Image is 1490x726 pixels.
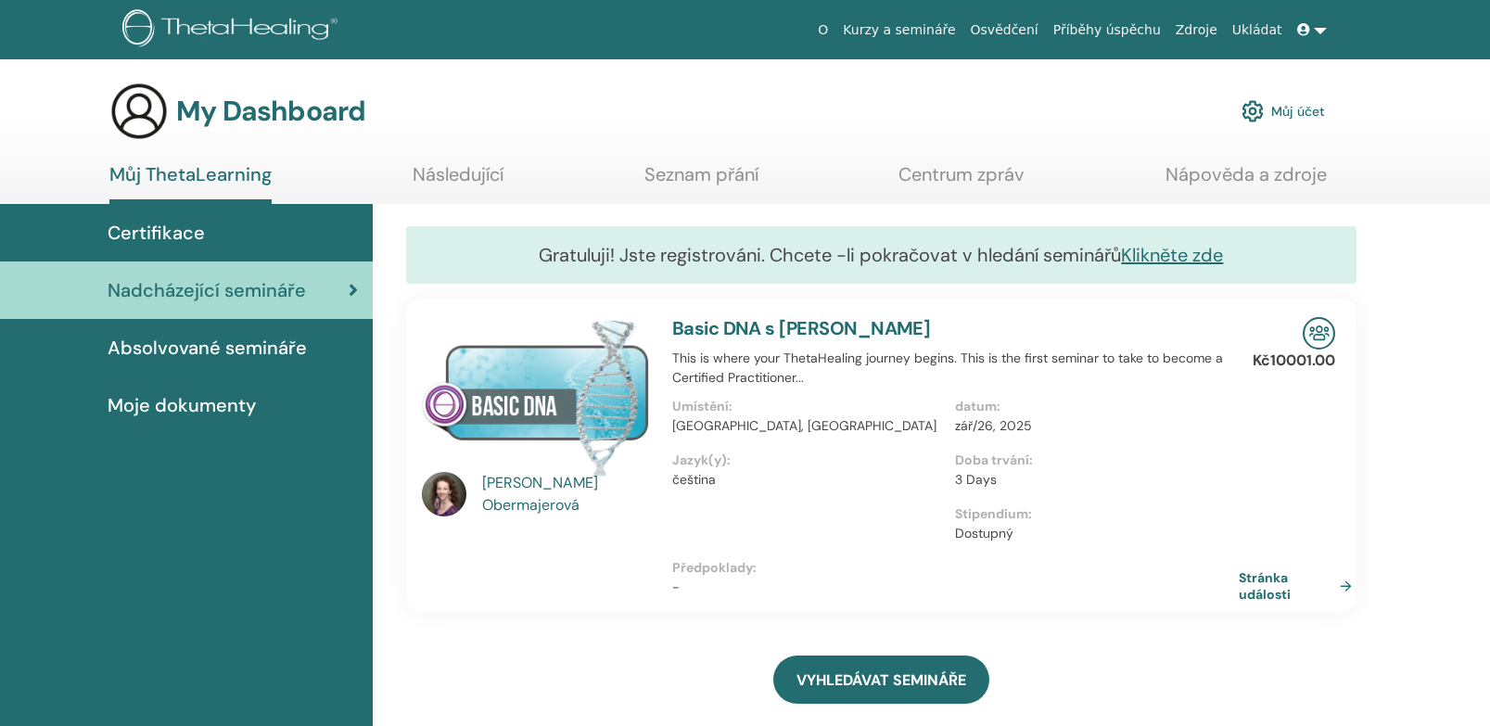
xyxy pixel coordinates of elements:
[672,349,1239,388] p: This is where your ThetaHealing journey begins. This is the first seminar to take to become a Cer...
[1165,163,1327,199] a: Nápověda a zdroje
[1168,13,1225,47] a: Zdroje
[672,578,1239,597] p: -
[108,276,306,304] span: Nadcházející semináře
[482,472,654,516] a: [PERSON_NAME] Obermajerová
[176,95,365,128] h3: My Dashboard
[672,558,1239,578] p: Předpoklady :
[963,13,1046,47] a: Osvědčení
[955,451,1228,470] p: Doba trvání :
[955,524,1228,543] p: Dostupný
[1121,243,1223,267] a: Klikněte zde
[1303,317,1335,350] img: In-Person Seminar
[1239,569,1359,603] a: Stránka události
[898,163,1025,199] a: Centrum zpráv
[108,391,256,419] span: Moje dokumenty
[1225,13,1290,47] a: Ukládat
[109,163,272,204] a: Můj ThetaLearning
[413,163,503,199] a: Následující
[773,656,989,704] a: VYHLEDÁVAT SEMINÁŘE
[955,397,1228,416] p: datum :
[955,416,1228,436] p: zář/26, 2025
[672,316,931,340] a: Basic DNA s [PERSON_NAME]
[1253,350,1335,372] p: Kč10001.00
[108,334,307,362] span: Absolvované semináře
[1242,96,1264,127] img: cog.svg
[810,13,835,47] a: O
[672,451,945,470] p: Jazyk(y) :
[1242,91,1325,132] a: Můj účet
[1046,13,1168,47] a: Příběhy úspěchu
[422,472,466,516] img: default.jpg
[406,226,1356,284] div: Gratuluji! Jste registrováni. Chcete -li pokračovat v hledání seminářů
[109,82,169,141] img: generic-user-icon.jpg
[796,670,966,690] span: VYHLEDÁVAT SEMINÁŘE
[955,470,1228,490] p: 3 Days
[672,397,945,416] p: Umístění :
[422,317,650,478] img: Basic DNA
[835,13,962,47] a: Kurzy a semináře
[108,219,205,247] span: Certifikace
[955,504,1228,524] p: Stipendium :
[644,163,758,199] a: Seznam přání
[672,470,945,490] p: čeština
[122,9,344,51] img: logo.png
[672,416,945,436] p: [GEOGRAPHIC_DATA], [GEOGRAPHIC_DATA]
